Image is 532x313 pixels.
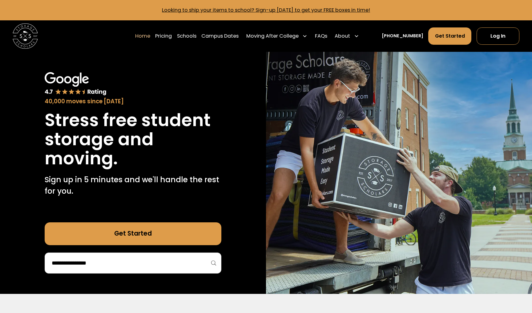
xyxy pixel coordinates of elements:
[201,27,239,45] a: Campus Dates
[45,111,221,168] h1: Stress free student storage and moving.
[244,27,310,45] div: Moving After College
[266,52,532,294] img: Storage Scholars makes moving and storage easy.
[315,27,327,45] a: FAQs
[335,32,350,40] div: About
[13,23,38,49] a: home
[45,72,107,96] img: Google 4.7 star rating
[45,97,221,106] div: 40,000 moves since [DATE]
[477,27,519,44] a: Log In
[45,174,221,197] p: Sign up in 5 minutes and we'll handle the rest for you.
[135,27,150,45] a: Home
[162,6,370,14] a: Looking to ship your items to school? Sign-up [DATE] to get your FREE boxes in time!
[382,33,423,39] a: [PHONE_NUMBER]
[155,27,172,45] a: Pricing
[45,222,221,245] a: Get Started
[13,23,38,49] img: Storage Scholars main logo
[246,32,299,40] div: Moving After College
[177,27,196,45] a: Schools
[428,27,471,44] a: Get Started
[332,27,361,45] div: About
